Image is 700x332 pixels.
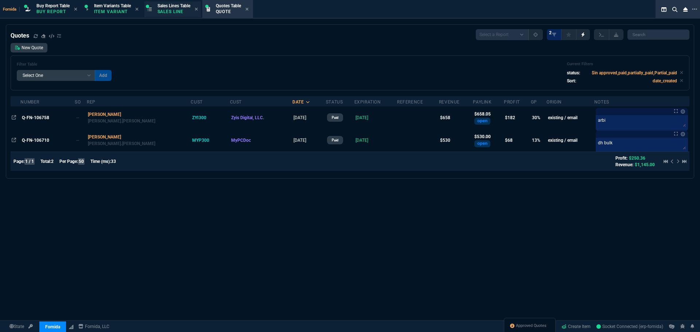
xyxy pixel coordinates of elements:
[231,115,264,120] span: Zyis Digital, LLC.
[505,115,515,120] span: $182
[532,138,540,143] span: 13%
[11,31,29,40] h4: Quotes
[157,9,190,15] p: Sales Line
[87,106,191,129] td: double click to filter by Rep
[439,99,460,105] div: Revenue
[59,159,78,164] span: Per Page:
[629,156,645,161] span: $250.36
[567,62,683,67] h6: Current Filters
[245,7,249,12] nx-icon: Close Tab
[473,99,491,105] div: PayLink
[22,138,49,143] span: Q-FN-106710
[12,138,16,143] nx-icon: Open In Opposite Panel
[13,159,24,164] span: Page:
[559,321,594,332] a: Create Item
[230,99,242,105] div: Cust
[567,70,580,76] p: status:
[292,106,326,129] td: [DATE]
[397,106,439,129] td: undefined
[669,5,680,14] nx-icon: Search
[87,129,191,152] td: double click to filter by Rep
[505,138,513,143] span: $68
[292,99,304,105] div: Date
[75,99,81,105] div: SO
[594,99,609,105] div: Notes
[111,159,116,164] span: 33
[24,158,35,165] span: 1 / 1
[216,3,241,8] span: Quotes Table
[195,7,198,12] nx-icon: Close Tab
[592,70,677,75] code: $in approved,paid,partially_paid,Partial_paid
[326,99,343,105] div: Status
[680,5,691,14] nx-icon: Close Workbench
[354,106,397,129] td: [DATE]
[440,115,450,120] span: $658
[191,99,202,105] div: Cust
[474,140,490,147] div: open
[397,99,423,105] div: Reference
[3,7,20,12] span: Fornida
[596,323,663,330] a: KYii9FfGpE9ZLd7eAAAO
[596,324,663,329] span: Socket Connected (erp-fornida)
[547,99,562,105] div: origin
[76,114,84,121] div: --
[135,7,139,12] nx-icon: Close Tab
[36,3,70,8] span: Buy Report Table
[11,43,47,52] a: New Quote
[635,162,655,167] span: $1,145.00
[474,133,503,140] p: $530.00
[549,30,552,36] span: 2
[192,138,209,143] span: MYP300
[17,62,112,67] h6: Filter Table
[51,159,54,164] span: 2
[216,9,241,15] p: Quote
[87,99,96,105] div: Rep
[192,115,206,120] span: ZYI300
[88,118,190,124] p: [PERSON_NAME].[PERSON_NAME]
[516,323,547,329] span: Approved Quotes
[354,99,381,105] div: Expiration
[157,3,190,8] span: Sales Lines Table
[627,30,689,40] input: Search
[76,137,84,144] div: --
[94,3,131,8] span: Item Variants Table
[231,138,251,143] span: MyPCDoc
[22,115,49,120] span: Q-FN-106758
[397,129,439,152] td: undefined
[36,9,70,15] p: Buy Report
[90,159,111,164] span: Time (ms):
[75,106,87,129] td: Open SO in Expanded View
[692,6,697,13] nx-icon: Open New Tab
[292,129,326,152] td: [DATE]
[615,162,633,167] span: Revenue:
[40,159,51,164] span: Total:
[76,323,112,330] a: msbcCompanyName
[615,156,627,161] span: Profit:
[12,115,16,120] nx-icon: Open In Opposite Panel
[504,99,520,105] div: profit
[567,78,576,84] p: Sort:
[474,118,490,124] div: open
[88,111,190,118] p: [PERSON_NAME]
[74,7,77,12] nx-icon: Close Tab
[78,158,85,165] span: 50
[7,323,26,330] a: Global State
[548,137,593,144] p: existing / email
[653,78,677,83] code: date_created
[474,111,503,117] p: $658.05
[548,114,593,121] p: existing / email
[440,138,450,143] span: $530
[26,323,35,330] a: API TOKEN
[88,134,190,140] p: [PERSON_NAME]
[531,99,537,105] div: GP
[88,140,190,147] p: [PERSON_NAME].[PERSON_NAME]
[94,9,131,15] p: Item Variant
[354,129,397,152] td: [DATE]
[532,115,540,120] span: 30%
[75,129,87,152] td: Open SO in Expanded View
[658,5,669,14] nx-icon: Split Panels
[20,99,39,105] div: Number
